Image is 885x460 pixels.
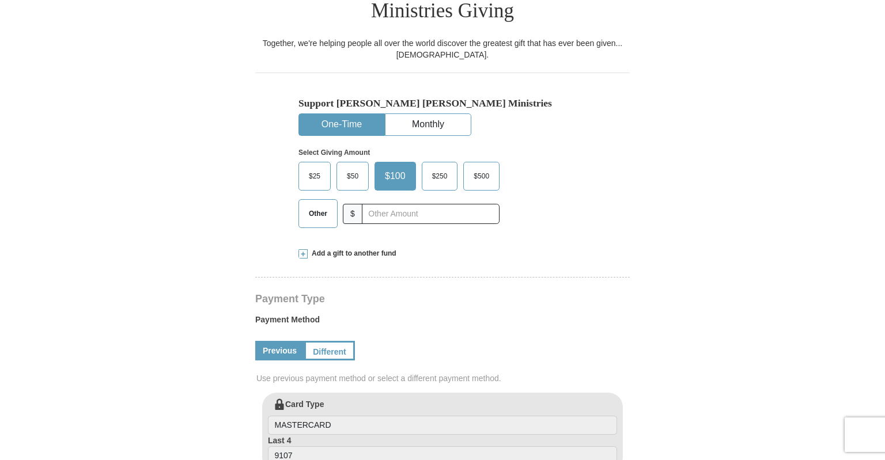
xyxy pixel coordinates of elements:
[341,168,364,185] span: $50
[303,205,333,222] span: Other
[255,294,630,303] h4: Payment Type
[298,97,587,109] h5: Support [PERSON_NAME] [PERSON_NAME] Ministries
[268,416,617,435] input: Card Type
[426,168,453,185] span: $250
[308,249,396,258] span: Add a gift to another fund
[255,37,630,60] div: Together, we're helping people all over the world discover the greatest gift that has ever been g...
[362,204,500,224] input: Other Amount
[268,398,617,435] label: Card Type
[298,149,370,157] strong: Select Giving Amount
[303,168,326,185] span: $25
[256,372,631,384] span: Use previous payment method or select a different payment method.
[304,341,355,360] a: Different
[255,314,630,331] label: Payment Method
[343,204,362,224] span: $
[299,114,384,135] button: One-Time
[379,168,411,185] span: $100
[385,114,471,135] button: Monthly
[468,168,495,185] span: $500
[255,341,304,360] a: Previous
